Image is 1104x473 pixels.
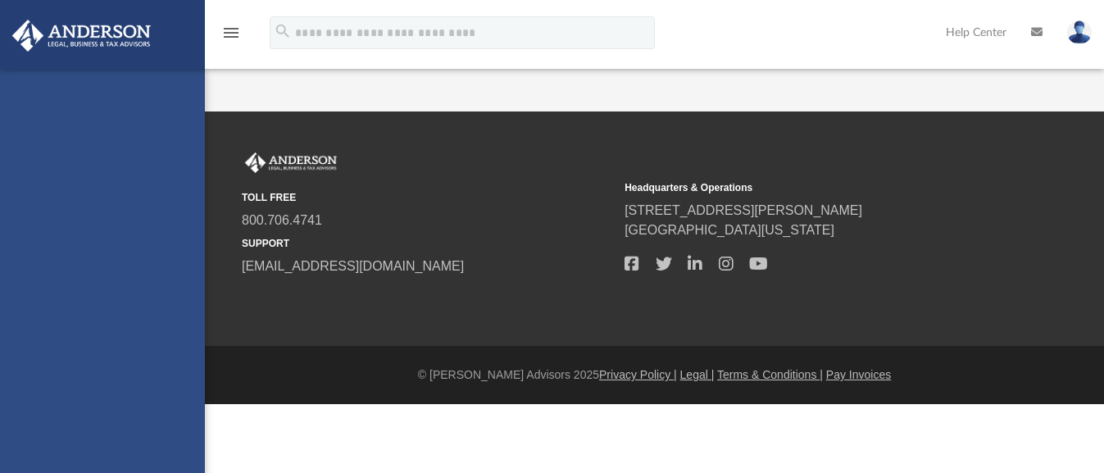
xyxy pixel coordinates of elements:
a: menu [221,31,241,43]
a: [GEOGRAPHIC_DATA][US_STATE] [625,223,834,237]
img: Anderson Advisors Platinum Portal [242,152,340,174]
i: search [274,22,292,40]
a: [EMAIL_ADDRESS][DOMAIN_NAME] [242,259,464,273]
small: SUPPORT [242,236,613,251]
a: Privacy Policy | [599,368,677,381]
img: User Pic [1067,20,1092,44]
small: Headquarters & Operations [625,180,996,195]
a: 800.706.4741 [242,213,322,227]
a: Terms & Conditions | [717,368,823,381]
a: Legal | [680,368,715,381]
i: menu [221,23,241,43]
div: © [PERSON_NAME] Advisors 2025 [205,366,1104,384]
small: TOLL FREE [242,190,613,205]
a: Pay Invoices [826,368,891,381]
img: Anderson Advisors Platinum Portal [7,20,156,52]
a: [STREET_ADDRESS][PERSON_NAME] [625,203,862,217]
